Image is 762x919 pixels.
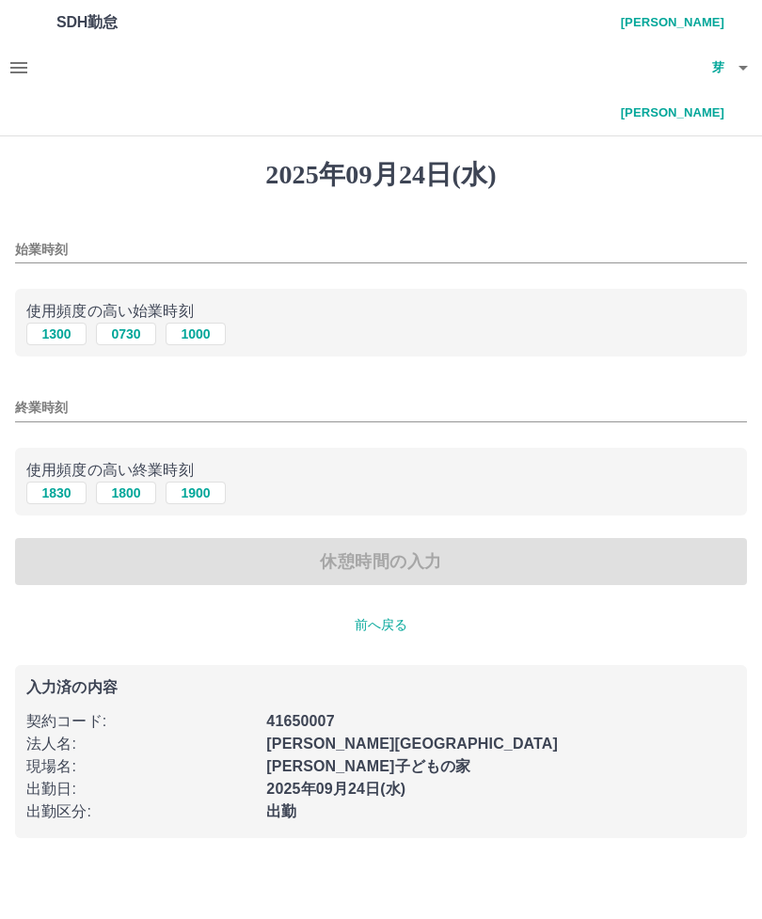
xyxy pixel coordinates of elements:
p: 入力済の内容 [26,680,736,695]
p: 出勤日 : [26,778,255,800]
button: 1900 [166,482,226,504]
button: 1830 [26,482,87,504]
p: 前へ戻る [15,615,747,635]
b: 41650007 [266,713,334,729]
b: 2025年09月24日(水) [266,781,405,797]
p: 使用頻度の高い始業時刻 [26,300,736,323]
b: 出勤 [266,803,296,819]
button: 0730 [96,323,156,345]
p: 現場名 : [26,755,255,778]
p: 出勤区分 : [26,800,255,823]
button: 1800 [96,482,156,504]
b: [PERSON_NAME]子どもの家 [266,758,470,774]
p: 契約コード : [26,710,255,733]
h1: 2025年09月24日(水) [15,159,747,191]
p: 法人名 : [26,733,255,755]
p: 使用頻度の高い終業時刻 [26,459,736,482]
button: 1000 [166,323,226,345]
button: 1300 [26,323,87,345]
b: [PERSON_NAME][GEOGRAPHIC_DATA] [266,736,558,752]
